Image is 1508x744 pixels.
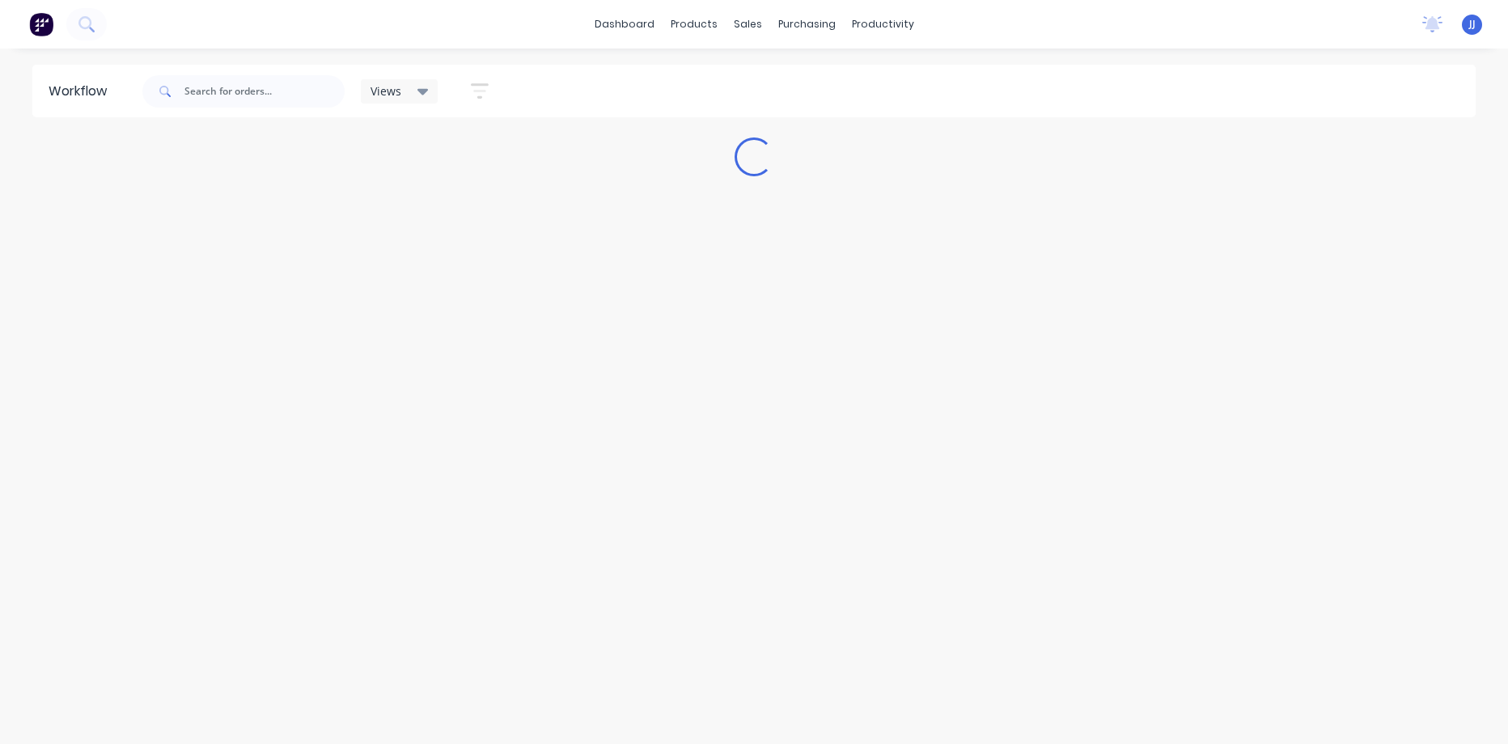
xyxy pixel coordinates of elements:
[770,12,844,36] div: purchasing
[587,12,663,36] a: dashboard
[663,12,726,36] div: products
[371,82,401,99] span: Views
[844,12,922,36] div: productivity
[184,75,345,108] input: Search for orders...
[726,12,770,36] div: sales
[29,12,53,36] img: Factory
[49,82,115,101] div: Workflow
[1469,17,1476,32] span: JJ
